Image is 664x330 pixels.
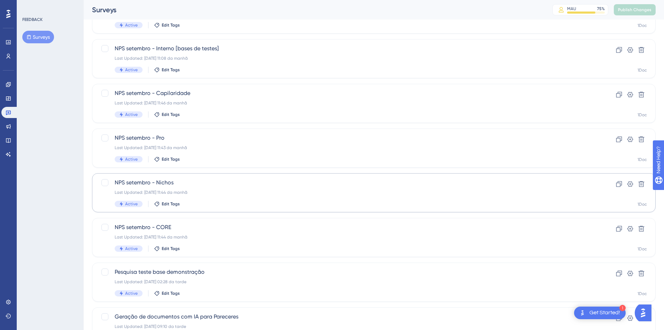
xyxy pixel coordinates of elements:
span: Pesquisa teste base demonstração [115,268,577,276]
span: Active [125,22,138,28]
div: 1Doc [638,157,647,162]
button: Edit Tags [154,291,180,296]
span: NPS setembro - Pro [115,134,577,142]
div: Get Started! [589,309,620,317]
div: Last Updated: [DATE] 11:44 da manhã [115,234,577,240]
div: Open Get Started! checklist, remaining modules: 1 [574,307,626,319]
span: Active [125,156,138,162]
div: 75 % [597,6,605,12]
span: Edit Tags [162,201,180,207]
span: Edit Tags [162,22,180,28]
img: launcher-image-alternative-text [578,309,587,317]
div: 1Doc [638,291,647,296]
div: Last Updated: [DATE] 09:10 da tarde [115,324,577,329]
span: NPS setembro - Nichos [115,178,577,187]
div: FEEDBACK [22,17,43,22]
button: Edit Tags [154,156,180,162]
div: Last Updated: [DATE] 02:28 da tarde [115,279,577,285]
button: Edit Tags [154,246,180,251]
button: Edit Tags [154,112,180,117]
span: Edit Tags [162,291,180,296]
div: 1Doc [638,23,647,28]
span: Need Help? [16,2,44,10]
span: Active [125,201,138,207]
iframe: UserGuiding AI Assistant Launcher [635,302,656,323]
span: Edit Tags [162,67,180,73]
div: MAU [567,6,576,12]
div: 1 [619,305,626,311]
div: Last Updated: [DATE] 11:08 da manhã [115,56,577,61]
div: Surveys [92,5,535,15]
span: NPS setembro - Interno [bases de testes] [115,44,577,53]
span: Edit Tags [162,246,180,251]
span: NPS setembro - Capilaridade [115,89,577,97]
div: Last Updated: [DATE] 11:43 da manhã [115,145,577,151]
span: Edit Tags [162,112,180,117]
div: 1Doc [638,201,647,207]
span: Active [125,112,138,117]
span: NPS setembro - CORE [115,223,577,232]
span: Active [125,246,138,251]
button: Surveys [22,31,54,43]
span: Active [125,291,138,296]
button: Publish Changes [614,4,656,15]
div: Last Updated: [DATE] 11:46 da manhã [115,100,577,106]
div: 1Doc [638,246,647,252]
button: Edit Tags [154,22,180,28]
div: 1Doc [638,67,647,73]
button: Edit Tags [154,67,180,73]
span: Edit Tags [162,156,180,162]
span: Active [125,67,138,73]
div: Last Updated: [DATE] 11:44 da manhã [115,190,577,195]
button: Edit Tags [154,201,180,207]
div: 1Doc [638,112,647,118]
span: Geração de documentos com IA para Pareceres [115,313,577,321]
span: Publish Changes [618,7,651,13]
